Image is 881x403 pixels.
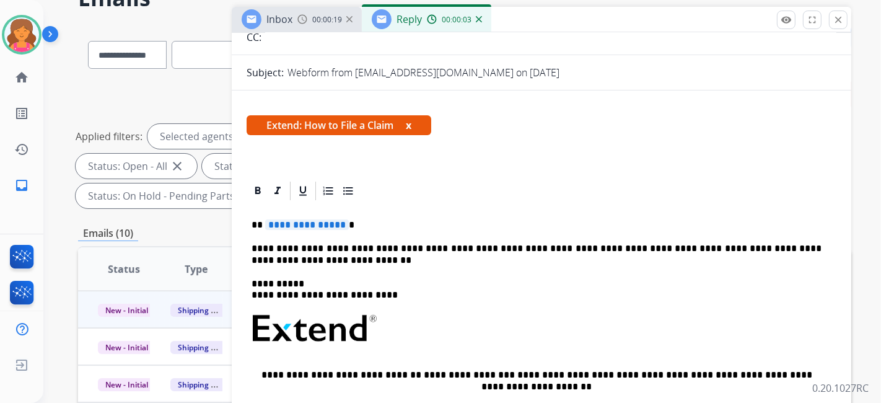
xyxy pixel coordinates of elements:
[294,182,312,200] div: Underline
[319,182,338,200] div: Ordered List
[14,142,29,157] mat-icon: history
[14,106,29,121] mat-icon: list_alt
[147,124,256,149] div: Selected agents: 1
[442,15,471,25] span: 00:00:03
[807,14,818,25] mat-icon: fullscreen
[266,12,292,26] span: Inbox
[76,184,265,208] div: Status: On Hold - Pending Parts
[170,304,255,317] span: Shipping Protection
[185,262,208,277] span: Type
[833,14,844,25] mat-icon: close
[406,118,411,133] button: x
[98,378,156,391] span: New - Initial
[248,182,267,200] div: Bold
[339,182,357,200] div: Bullet List
[4,17,39,52] img: avatar
[247,115,431,135] span: Extend: How to File a Claim
[108,262,140,277] span: Status
[268,182,287,200] div: Italic
[14,178,29,193] mat-icon: inbox
[247,30,261,45] p: CC:
[78,226,138,241] p: Emails (10)
[812,381,869,396] p: 0.20.1027RC
[98,341,156,354] span: New - Initial
[202,154,333,179] div: Status: New - Initial
[98,304,156,317] span: New - Initial
[247,65,284,80] p: Subject:
[170,378,255,391] span: Shipping Protection
[287,65,559,80] p: Webform from [EMAIL_ADDRESS][DOMAIN_NAME] on [DATE]
[170,159,185,174] mat-icon: close
[76,154,197,179] div: Status: Open - All
[170,341,255,354] span: Shipping Protection
[397,12,422,26] span: Reply
[312,15,342,25] span: 00:00:19
[781,14,792,25] mat-icon: remove_red_eye
[76,129,142,144] p: Applied filters:
[14,70,29,85] mat-icon: home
